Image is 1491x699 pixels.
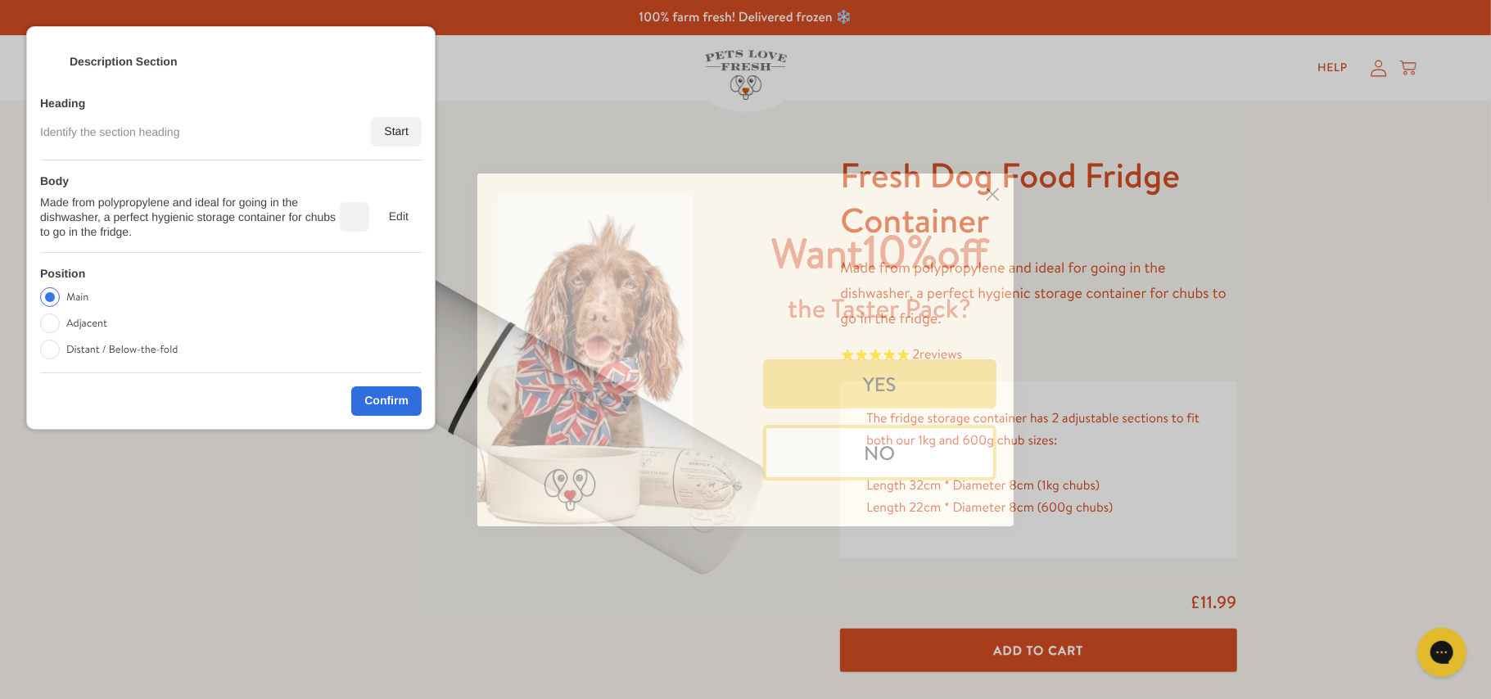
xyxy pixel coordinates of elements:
label: Distant / Below-the-fold [66,340,178,359]
div: Description Section [70,54,177,69]
span: off [938,225,988,282]
label: Main [66,287,88,307]
div: < [40,50,56,73]
span: Want [771,225,863,282]
button: Close dialog [978,180,1007,209]
div: Heading [40,96,85,110]
span: 10% [771,219,988,282]
div: Body [40,174,69,188]
button: YES [763,359,997,408]
label: Adjacent [66,313,107,333]
div: Delete [340,202,369,232]
div: Made from polypropylene and ideal for going in the dishwasher, a perfect hygienic storage contain... [40,195,340,239]
div: Position [40,266,85,281]
button: NO [763,425,997,480]
div: Identify the section heading [40,124,179,139]
div: Start [371,117,422,147]
span: the Taster Pack? [788,291,971,327]
iframe: Gorgias live chat messenger [1409,622,1475,683]
div: Confirm [351,386,422,416]
div: Edit [376,202,422,232]
img: 8afefe80-1ef6-417a-b86b-9520c2248d41.jpeg [477,174,746,526]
